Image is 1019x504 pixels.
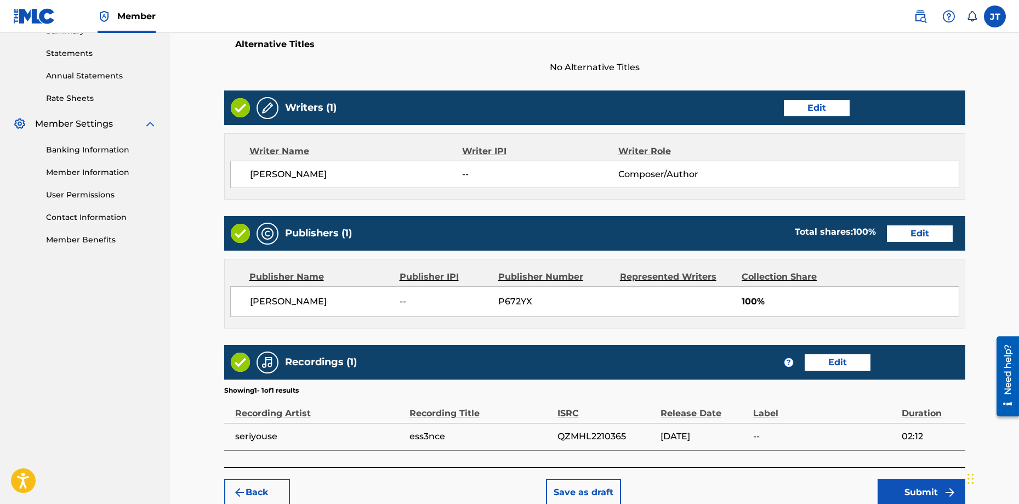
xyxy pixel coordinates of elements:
[231,224,250,243] img: Valid
[984,5,1006,27] div: User Menu
[249,270,391,284] div: Publisher Name
[13,117,26,131] img: Member Settings
[35,117,113,131] span: Member Settings
[942,10,955,23] img: help
[805,354,870,371] button: Edit
[250,295,392,308] span: [PERSON_NAME]
[144,117,157,131] img: expand
[887,225,953,242] button: Edit
[261,227,274,240] img: Publishers
[285,227,352,240] h5: Publishers (1)
[98,10,111,23] img: Top Rightsholder
[784,100,850,116] button: Edit
[231,98,250,117] img: Valid
[224,61,965,74] span: No Alternative Titles
[753,395,896,420] div: Label
[409,430,552,443] span: ess3nce
[742,270,848,284] div: Collection Share
[46,167,157,178] a: Member Information
[46,70,157,82] a: Annual Statements
[231,353,250,372] img: Valid
[409,395,552,420] div: Recording Title
[557,430,655,443] span: QZMHL2210365
[46,234,157,246] a: Member Benefits
[742,295,959,308] span: 100%
[784,358,793,367] span: ?
[462,145,618,158] div: Writer IPI
[661,395,748,420] div: Release Date
[46,48,157,59] a: Statements
[462,168,618,181] span: --
[967,462,974,495] div: Drag
[233,486,246,499] img: 7ee5dd4eb1f8a8e3ef2f.svg
[249,145,463,158] div: Writer Name
[557,395,655,420] div: ISRC
[261,356,274,369] img: Recordings
[902,430,960,443] span: 02:12
[400,270,490,284] div: Publisher IPI
[753,430,896,443] span: --
[13,8,55,24] img: MLC Logo
[938,5,960,27] div: Help
[988,332,1019,421] iframe: Resource Center
[618,168,760,181] span: Composer/Author
[235,395,404,420] div: Recording Artist
[902,395,960,420] div: Duration
[966,11,977,22] div: Notifications
[498,270,612,284] div: Publisher Number
[498,295,612,308] span: P672YX
[618,145,760,158] div: Writer Role
[117,10,156,22] span: Member
[285,356,357,369] h5: Recordings (1)
[235,39,954,50] h5: Alternative Titles
[964,451,1019,504] iframe: Chat Widget
[224,386,299,395] p: Showing 1 - 1 of 1 results
[46,189,157,201] a: User Permissions
[250,168,463,181] span: [PERSON_NAME]
[853,226,876,237] span: 100 %
[795,225,876,239] div: Total shares:
[620,270,733,284] div: Represented Writers
[235,430,404,443] span: seriyouse
[46,144,157,156] a: Banking Information
[261,101,274,115] img: Writers
[909,5,931,27] a: Public Search
[943,486,957,499] img: f7272a7cc735f4ea7f67.svg
[285,101,337,114] h5: Writers (1)
[400,295,490,308] span: --
[46,212,157,223] a: Contact Information
[661,430,748,443] span: [DATE]
[46,93,157,104] a: Rate Sheets
[914,10,927,23] img: search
